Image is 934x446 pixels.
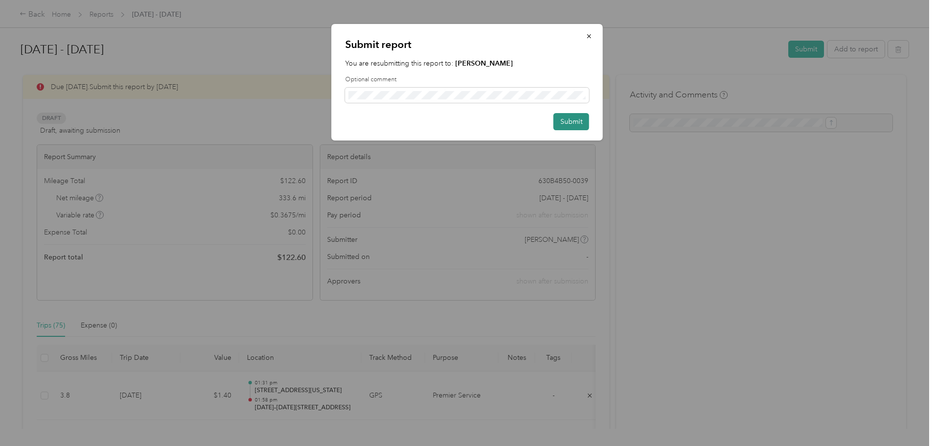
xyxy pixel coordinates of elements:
[879,391,934,446] iframe: Everlance-gr Chat Button Frame
[455,59,513,68] strong: [PERSON_NAME]
[345,58,589,69] p: You are resubmitting this report to:
[554,113,589,130] button: Submit
[345,75,589,84] label: Optional comment
[345,38,589,51] p: Submit report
